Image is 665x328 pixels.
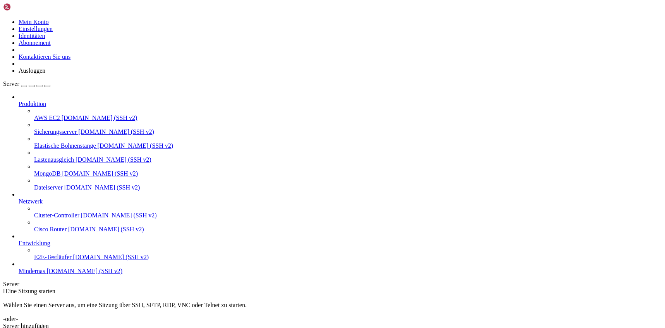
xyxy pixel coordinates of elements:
a: Dateiserver [DOMAIN_NAME] (SSH v2) [34,184,662,191]
li: Sicherungsserver [DOMAIN_NAME] (SSH v2) [34,121,662,135]
a: Einstellungen [19,26,53,32]
a: Cluster-Controller [DOMAIN_NAME] (SSH v2) [34,212,662,219]
a: Sicherungsserver [DOMAIN_NAME] (SSH v2) [34,128,662,135]
font: Lastenausgleich [34,156,74,163]
a: Elastische Bohnenstange [DOMAIN_NAME] (SSH v2) [34,142,662,149]
li: Elastische Bohnenstange [DOMAIN_NAME] (SSH v2) [34,135,662,149]
font: [DOMAIN_NAME] (SSH v2) [64,184,140,191]
li: Entwicklung [19,233,662,261]
a: Mindernas [DOMAIN_NAME] (SSH v2) [19,268,662,275]
img: Shellngn [3,3,48,11]
font: Server [3,281,19,287]
li: MongoDB [DOMAIN_NAME] (SSH v2) [34,163,662,177]
font: Eine Sitzung starten [5,288,55,294]
li: E2E-Testläufer [DOMAIN_NAME] (SSH v2) [34,247,662,261]
font: E2E-Testläufer [34,254,72,260]
font: Produktion [19,101,46,107]
a: Entwicklung [19,240,662,247]
a: Server [3,80,50,87]
a: AWS EC2 [DOMAIN_NAME] (SSH v2) [34,114,662,121]
font: [DOMAIN_NAME] (SSH v2) [46,268,122,274]
li: Dateiserver [DOMAIN_NAME] (SSH v2) [34,177,662,191]
a: Lastenausgleich [DOMAIN_NAME] (SSH v2) [34,156,662,163]
font: Wählen Sie einen Server aus, um eine Sitzung über SSH, SFTP, RDP, VNC oder Telnet zu starten. [3,302,247,308]
font: [DOMAIN_NAME] (SSH v2) [78,128,154,135]
font: [DOMAIN_NAME] (SSH v2) [62,170,138,177]
font: [DOMAIN_NAME] (SSH v2) [98,142,174,149]
font: Elastische Bohnenstange [34,142,96,149]
a: MongoDB [DOMAIN_NAME] (SSH v2) [34,170,662,177]
li: Mindernas [DOMAIN_NAME] (SSH v2) [19,261,662,275]
font: Cluster-Controller [34,212,79,219]
font: Sicherungsserver [34,128,77,135]
font: AWS EC2 [34,114,60,121]
li: Cluster-Controller [DOMAIN_NAME] (SSH v2) [34,205,662,219]
font: Ausloggen [19,67,45,74]
font: Mindernas [19,268,45,274]
font: [DOMAIN_NAME] (SSH v2) [81,212,157,219]
a: Abonnement [19,39,51,46]
font: Netzwerk [19,198,43,205]
li: Produktion [19,94,662,191]
font: [DOMAIN_NAME] (SSH v2) [68,226,144,232]
font: Dateiserver [34,184,63,191]
font: MongoDB [34,170,60,177]
font: -oder- [3,316,18,322]
a: Kontaktieren Sie uns [19,53,70,60]
a: Produktion [19,101,662,108]
font: [DOMAIN_NAME] (SSH v2) [62,114,137,121]
a: Mein Konto [19,19,49,25]
font: Server [3,80,19,87]
font: Cisco Router [34,226,67,232]
font: [DOMAIN_NAME] (SSH v2) [76,156,151,163]
a: E2E-Testläufer [DOMAIN_NAME] (SSH v2) [34,254,662,261]
li: Lastenausgleich [DOMAIN_NAME] (SSH v2) [34,149,662,163]
li: Netzwerk [19,191,662,233]
font: Entwicklung [19,240,50,246]
li: AWS EC2 [DOMAIN_NAME] (SSH v2) [34,108,662,121]
font:  [3,288,5,294]
a: Identitäten [19,32,45,39]
a: Cisco Router [DOMAIN_NAME] (SSH v2) [34,226,662,233]
li: Cisco Router [DOMAIN_NAME] (SSH v2) [34,219,662,233]
a: Netzwerk [19,198,662,205]
font: [DOMAIN_NAME] (SSH v2) [73,254,149,260]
